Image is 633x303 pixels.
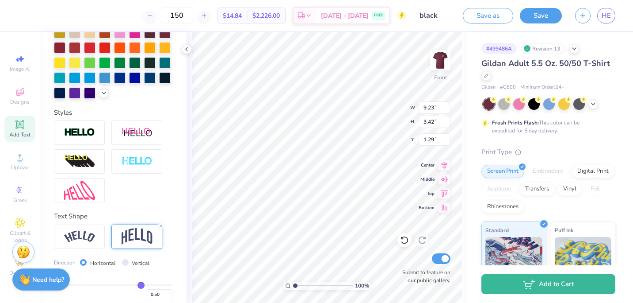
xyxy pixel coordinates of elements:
[419,176,435,183] span: Middle
[481,147,615,157] div: Print Type
[321,11,369,20] span: [DATE] - [DATE]
[54,211,172,221] div: Text Shape
[557,183,582,196] div: Vinyl
[434,74,447,82] div: Front
[521,43,565,54] div: Revision 13
[481,183,517,196] div: Applique
[54,259,76,267] span: Direction
[64,128,95,138] img: Stroke
[520,8,562,23] button: Save
[597,8,615,23] a: HE
[11,164,29,171] span: Upload
[431,51,449,69] img: Front
[64,181,95,200] img: Free Distort
[4,229,35,244] span: Clipart & logos
[13,197,27,204] span: Greek
[481,84,496,91] span: Gildan
[485,225,509,235] span: Standard
[419,190,435,197] span: Top
[374,12,383,19] span: FREE
[397,268,450,284] label: Submit to feature on our public gallery.
[160,8,194,23] input: – –
[64,231,95,243] img: Arc
[492,119,601,135] div: This color can be expedited for 5 day delivery.
[9,131,31,138] span: Add Text
[481,165,524,178] div: Screen Print
[485,237,542,281] img: Standard
[481,200,524,214] div: Rhinestones
[572,165,614,178] div: Digital Print
[520,84,564,91] span: Minimum Order: 24 +
[555,237,612,281] img: Puff Ink
[413,7,456,24] input: Untitled Design
[481,274,615,294] button: Add to Cart
[10,98,30,105] span: Designs
[223,11,242,20] span: $14.84
[252,11,280,20] span: $2,226.00
[122,156,153,167] img: Negative Space
[355,282,369,290] span: 100 %
[500,84,516,91] span: # G800
[602,11,611,21] span: HE
[122,228,153,245] img: Arch
[90,259,115,267] label: Horizontal
[64,155,95,169] img: 3d Illusion
[419,162,435,168] span: Center
[527,165,569,178] div: Embroidery
[481,43,517,54] div: # 499486A
[10,66,31,73] span: Image AI
[132,259,149,267] label: Vertical
[481,58,610,69] span: Gildan Adult 5.5 Oz. 50/50 T-Shirt
[585,183,606,196] div: Foil
[492,119,539,126] strong: Fresh Prints Flash:
[555,225,573,235] span: Puff Ink
[519,183,555,196] div: Transfers
[419,205,435,211] span: Bottom
[54,108,172,118] div: Styles
[463,8,513,23] button: Save as
[32,276,64,284] strong: Need help?
[122,127,153,138] img: Shadow
[9,269,31,276] span: Decorate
